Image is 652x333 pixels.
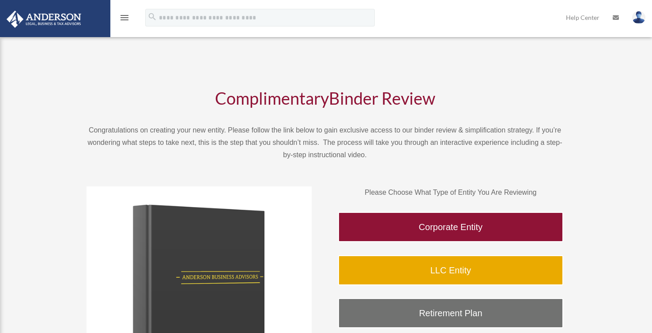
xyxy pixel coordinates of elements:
[87,124,563,161] p: Congratulations on creating your new entity. Please follow the link below to gain exclusive acces...
[215,88,329,108] span: Complimentary
[338,186,563,199] p: Please Choose What Type of Entity You Are Reviewing
[147,12,157,22] i: search
[632,11,645,24] img: User Pic
[119,12,130,23] i: menu
[329,88,435,108] span: Binder Review
[338,298,563,328] a: Retirement Plan
[338,212,563,242] a: Corporate Entity
[119,15,130,23] a: menu
[4,11,84,28] img: Anderson Advisors Platinum Portal
[338,255,563,285] a: LLC Entity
